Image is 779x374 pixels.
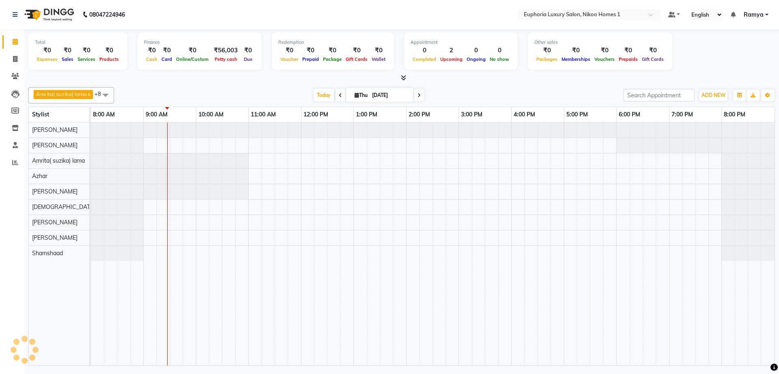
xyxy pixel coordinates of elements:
div: Finance [144,39,255,46]
span: Prepaids [617,56,640,62]
span: ADD NEW [702,92,725,98]
span: Card [159,56,174,62]
div: ₹0 [278,46,300,55]
div: 2 [438,46,465,55]
a: 3:00 PM [459,109,484,120]
span: Products [97,56,121,62]
span: No show [488,56,511,62]
div: ₹0 [35,46,60,55]
span: Completed [411,56,438,62]
div: ₹0 [75,46,97,55]
a: 8:00 AM [91,109,117,120]
span: Gift Cards [344,56,370,62]
span: Gift Cards [640,56,666,62]
div: Appointment [411,39,511,46]
a: 12:00 PM [301,109,330,120]
button: ADD NEW [699,90,727,101]
div: 0 [488,46,511,55]
span: Vouchers [592,56,617,62]
div: ₹56,003 [211,46,241,55]
span: Amrita( suzika) lama [36,91,87,97]
a: 11:00 AM [249,109,278,120]
span: Services [75,56,97,62]
span: Stylist [32,111,49,118]
div: 0 [411,46,438,55]
span: Shamshaad [32,249,63,257]
div: Other sales [534,39,666,46]
div: ₹0 [159,46,174,55]
a: 6:00 PM [617,109,642,120]
span: [PERSON_NAME] [32,126,77,133]
span: Amrita( suzika) lama [32,157,85,164]
div: ₹0 [617,46,640,55]
span: [PERSON_NAME] [32,142,77,149]
span: [DEMOGRAPHIC_DATA] [32,203,95,211]
div: ₹0 [592,46,617,55]
div: ₹0 [174,46,211,55]
span: [PERSON_NAME] [32,234,77,241]
span: Voucher [278,56,300,62]
div: ₹0 [321,46,344,55]
a: 8:00 PM [722,109,747,120]
img: logo [21,3,76,26]
span: Azhar [32,172,47,180]
a: 4:00 PM [512,109,537,120]
div: ₹0 [344,46,370,55]
input: 2025-09-04 [370,89,410,101]
div: Total [35,39,121,46]
div: ₹0 [60,46,75,55]
a: 7:00 PM [669,109,695,120]
span: Thu [353,92,370,98]
a: x [87,91,90,97]
span: Due [242,56,254,62]
span: Memberships [560,56,592,62]
div: ₹0 [640,46,666,55]
span: Wallet [370,56,387,62]
span: Sales [60,56,75,62]
span: Cash [144,56,159,62]
a: 1:00 PM [354,109,379,120]
span: [PERSON_NAME] [32,188,77,195]
span: Packages [534,56,560,62]
span: Package [321,56,344,62]
div: ₹0 [144,46,159,55]
span: Prepaid [300,56,321,62]
div: Redemption [278,39,387,46]
a: 2:00 PM [407,109,432,120]
span: Ongoing [465,56,488,62]
span: Today [314,89,334,101]
span: Online/Custom [174,56,211,62]
input: Search Appointment [624,89,695,101]
div: ₹0 [241,46,255,55]
span: Expenses [35,56,60,62]
div: ₹0 [370,46,387,55]
div: 0 [465,46,488,55]
a: 9:00 AM [144,109,170,120]
div: ₹0 [300,46,321,55]
a: 10:00 AM [196,109,226,120]
b: 08047224946 [89,3,125,26]
div: ₹0 [97,46,121,55]
div: ₹0 [560,46,592,55]
div: ₹0 [534,46,560,55]
span: [PERSON_NAME] [32,219,77,226]
a: 5:00 PM [564,109,590,120]
span: Petty cash [213,56,239,62]
span: Ramya [744,11,764,19]
span: +8 [95,90,107,97]
span: Upcoming [438,56,465,62]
